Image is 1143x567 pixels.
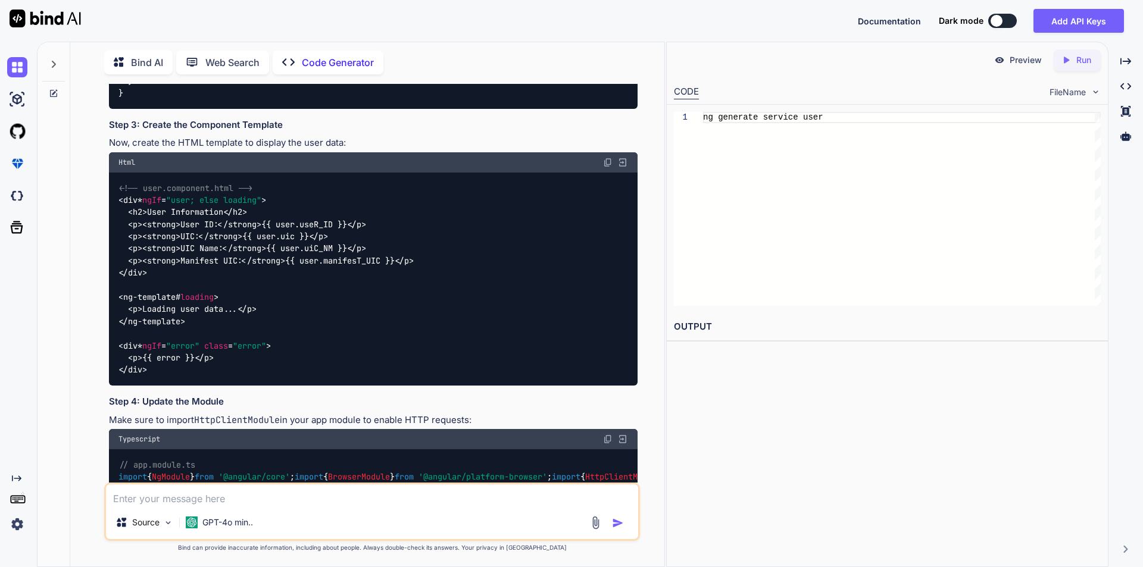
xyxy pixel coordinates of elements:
h3: Step 4: Update the Module [109,395,638,409]
span: Dark mode [939,15,983,27]
span: '@angular/core' [218,472,290,483]
span: ngIf [142,340,161,351]
span: < > [128,243,142,254]
span: strong [233,243,261,254]
span: < > [128,352,142,363]
span: < > [128,207,147,218]
img: copy [603,434,613,444]
span: < > [128,231,142,242]
img: chevron down [1091,87,1101,97]
span: < > [142,219,180,230]
img: Open in Browser [617,157,628,168]
span: class [204,340,228,351]
img: githubLight [7,121,27,142]
span: < > [128,219,142,230]
span: p [247,304,252,315]
span: "error" [233,340,266,351]
span: </ > [395,255,414,266]
p: Source [132,516,160,528]
span: <!-- user.component.html --> [119,183,252,193]
span: < # > [118,292,218,302]
span: from [195,472,214,483]
span: strong [252,255,280,266]
span: "user; else loading" [166,195,261,205]
span: ng-template [128,316,180,327]
span: </ > [118,316,185,327]
p: Make sure to import in your app module to enable HTTP requests: [109,413,638,427]
p: Preview [1010,54,1042,66]
img: icon [612,517,624,529]
span: FileName [1050,86,1086,98]
span: p [133,255,138,266]
span: </ > [223,243,266,254]
img: darkCloudIdeIcon [7,186,27,206]
img: Bind AI [10,10,81,27]
span: h2 [133,207,142,218]
span: p [318,231,323,242]
span: p [357,219,361,230]
span: </ > [118,365,147,375]
p: GPT-4o min.. [202,516,253,528]
span: BrowserModule [328,472,390,483]
span: import [295,472,323,483]
span: strong [228,219,257,230]
span: < > [142,255,180,266]
img: preview [994,55,1005,65]
span: import [118,472,147,483]
span: </ > [218,219,261,230]
span: ngIf [142,195,161,205]
p: Now, create the HTML template to display the user data: [109,136,638,150]
img: Pick Models [163,518,173,528]
span: '@angular/platform-browser' [419,472,547,483]
img: Open in Browser [617,434,628,444]
div: CODE [674,85,699,99]
span: Html [118,158,135,167]
span: < > [128,255,142,266]
button: Add API Keys [1033,9,1124,33]
img: chat [7,57,27,77]
span: </ > [223,207,247,218]
span: strong [147,255,176,266]
span: from [395,472,414,483]
span: </ > [347,243,366,254]
span: div [128,268,142,278]
img: ai-studio [7,89,27,109]
img: settings [7,514,27,534]
span: div [123,195,138,205]
span: p [357,243,361,254]
h2: OUTPUT [667,313,1108,341]
span: loading [180,292,214,302]
span: ng-template [123,292,176,302]
span: Typescript [118,434,160,444]
span: ng generate service user [703,112,823,122]
code: User Information User ID: {{ user.useR_ID }} UIC: {{ user.uic }} UIC Name: {{ user.uiC_NM }} Mani... [118,182,414,377]
span: < > [142,243,180,254]
span: strong [209,231,238,242]
span: "error" [166,340,199,351]
span: </ > [347,219,366,230]
span: </ > [195,352,214,363]
span: p [133,219,138,230]
p: Run [1076,54,1091,66]
span: < * = = > [118,340,271,351]
span: import [552,472,580,483]
span: </ > [309,231,328,242]
span: </ > [238,304,257,315]
div: 1 [674,112,688,123]
h3: Step 3: Create the Component Template [109,118,638,132]
p: Web Search [205,55,260,70]
span: // app.module.ts [119,459,195,470]
span: strong [147,219,176,230]
span: </ > [199,231,242,242]
span: h2 [233,207,242,218]
span: p [133,352,138,363]
span: < > [142,231,180,242]
span: < > [128,304,142,315]
span: Documentation [858,16,921,26]
span: p [133,243,138,254]
span: p [204,352,209,363]
p: Bind can provide inaccurate information, including about people. Always double-check its answers.... [104,543,640,552]
img: premium [7,154,27,174]
img: attachment [589,516,602,530]
p: Bind AI [131,55,163,70]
